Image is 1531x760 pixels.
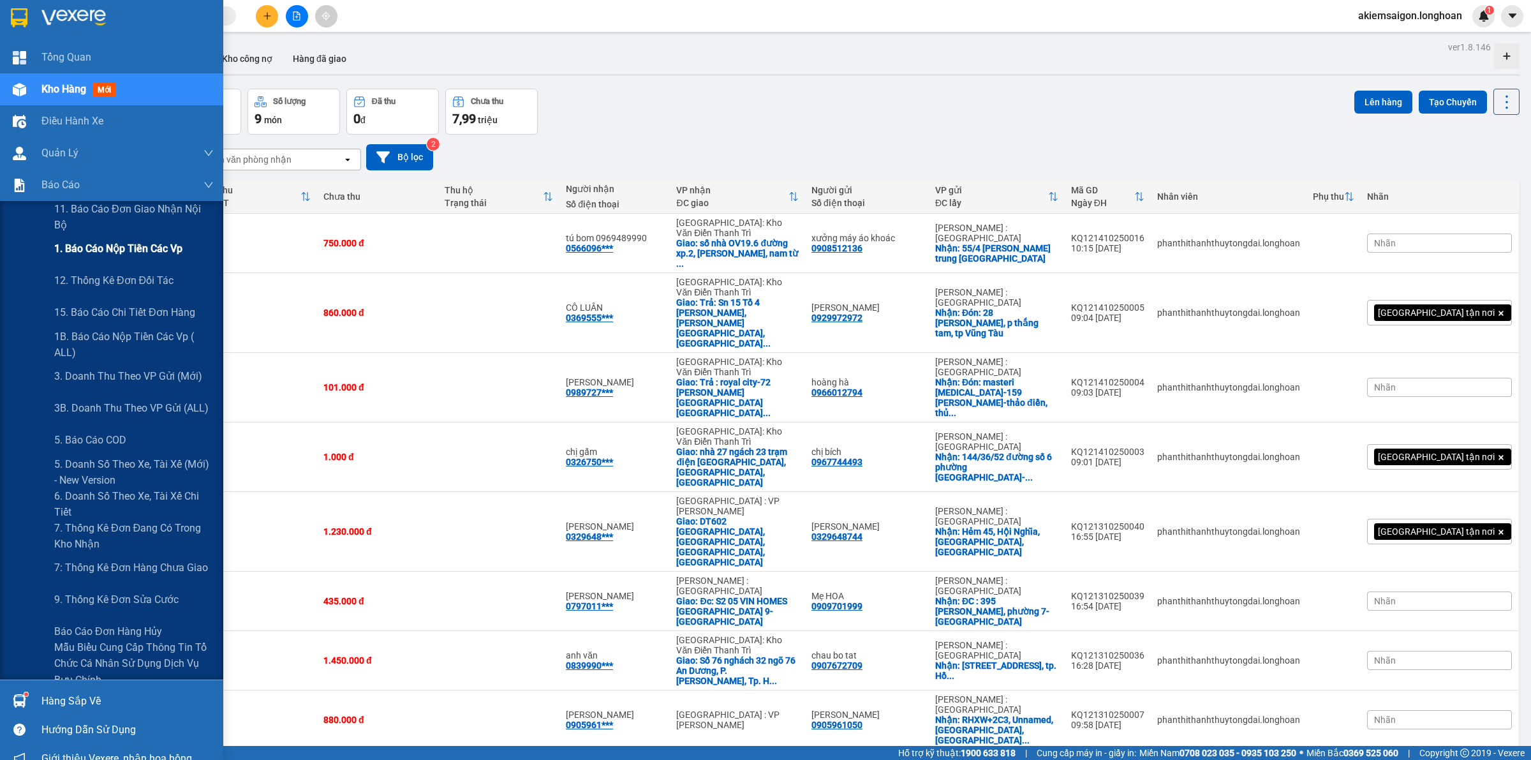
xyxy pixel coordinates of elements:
div: Đã thu [372,97,396,106]
div: 0905961050 [811,720,862,730]
span: Nhãn [1374,715,1396,725]
div: 0907672709 [811,660,862,671]
div: [PERSON_NAME] : [GEOGRAPHIC_DATA] [935,357,1058,377]
span: 3B. Doanh Thu theo VP Gửi (ALL) [54,400,209,416]
div: 0966012794 [811,387,862,398]
button: aim [315,5,337,27]
img: warehouse-icon [13,694,26,708]
div: [GEOGRAPHIC_DATA]: Kho Văn Điển Thanh Trì [676,426,799,447]
strong: 1900 633 818 [961,748,1016,758]
span: 6. Doanh số theo xe, tài xế chi tiết [54,488,214,520]
span: Nhãn [1374,382,1396,392]
div: Trạng thái [445,198,543,208]
div: Nhận: Đón: masteri t3-159 võ nguyên giáp-thảo điền, thủ đức HCM [935,377,1058,418]
span: Quản Lý [41,145,78,161]
span: 1. Báo cáo nộp tiền các vp [54,241,182,257]
span: 7. Thống kê đơn đang có trong kho nhận [54,520,214,552]
div: Giao: DT602 Thôn an sơn, Hoà Ninh, Hòa Vang, Đà Nẵng [676,516,799,567]
div: KQ121310250040 [1071,521,1144,532]
div: xưởng máy áo khoác [811,233,922,243]
span: ... [1022,735,1030,745]
span: down [203,180,214,190]
div: 880.000 đ [323,715,432,725]
th: Toggle SortBy [438,180,559,214]
button: Đã thu0đ [346,89,439,135]
div: [PERSON_NAME] : [GEOGRAPHIC_DATA] [935,431,1058,452]
sup: 1 [24,692,28,696]
div: 0329648744 [811,532,862,542]
span: 5. Báo cáo COD [54,432,126,448]
div: 435.000 đ [323,596,432,606]
span: caret-down [1507,10,1518,22]
img: warehouse-icon [13,83,26,96]
div: Số điện thoại [811,198,922,208]
div: [PERSON_NAME] : [GEOGRAPHIC_DATA] [935,694,1058,715]
div: VÕ HOÀNG KIỀU LAM [566,591,663,601]
div: Số điện thoại [566,199,663,209]
div: Nhận: 144/36/52 đường số 6 phường bình hưng hòa B- bình tân , hcm [935,452,1058,482]
span: copyright [1460,749,1469,757]
div: Thu hộ [445,185,543,195]
div: phanthithanhthuytongdai.longhoan [1157,526,1300,537]
div: [GEOGRAPHIC_DATA]: Kho Văn Điển Thanh Trì [676,635,799,655]
img: icon-new-feature [1478,10,1490,22]
span: 9. Thống kê đơn sửa cước [54,592,179,607]
div: phanthithanhthuytongdai.longhoan [1157,238,1300,248]
span: 5. Doanh số theo xe, tài xế (mới) - New version [54,456,214,488]
div: Giao: Đc: S2 05 VIN HOMES GRAND PARK Quận 9- tphcm [676,596,799,627]
span: Báo cáo [41,177,80,193]
div: Chọn văn phòng nhận [203,153,292,166]
div: [GEOGRAPHIC_DATA] : VP [PERSON_NAME] [676,496,799,516]
div: KQ121310250039 [1071,591,1144,601]
div: Hàng sắp về [41,692,214,711]
span: Nhãn [1374,596,1396,606]
div: [PERSON_NAME] : [GEOGRAPHIC_DATA] [935,506,1058,526]
div: Hướng dẫn sử dụng [41,720,214,740]
button: Lên hàng [1354,91,1412,114]
div: 101.000 đ [323,382,432,392]
span: Hỗ trợ kỹ thuật: [898,746,1016,760]
span: 3. Doanh Thu theo VP Gửi (mới) [54,368,202,384]
div: Nhận: Hẻm 45, Hội Nghĩa, Tân Uyên, Bình Dương [935,526,1058,557]
span: 12. Thống kê đơn đối tác [54,272,174,288]
div: Nhận: 55/4 cao văn ngọc phú trung tân phú [935,243,1058,264]
div: Mẹ HOA [811,591,922,601]
div: 1.230.000 đ [323,526,432,537]
div: [PERSON_NAME] : [GEOGRAPHIC_DATA] [935,576,1058,596]
div: Nhận: Số 80 đường HT44 , Hiệp Thành, quận 12, tp. Hồ Chí Minh [935,660,1058,681]
span: ⚪️ [1299,750,1303,756]
div: Đã thu [205,185,300,195]
span: ... [1025,472,1033,482]
div: KQ121410250004 [1071,377,1144,387]
strong: 0708 023 035 - 0935 103 250 [1180,748,1296,758]
span: ... [763,408,771,418]
div: 16:54 [DATE] [1071,601,1144,611]
div: 860.000 đ [323,308,432,318]
span: ... [763,338,771,348]
div: Lê Anh Tuấn [566,710,663,720]
span: question-circle [13,724,26,736]
div: [GEOGRAPHIC_DATA] : VP [PERSON_NAME] [676,710,799,730]
div: ver 1.8.146 [1448,40,1491,54]
div: Nhận: Đón: 28 Thi Sách, p thắng tam, tp Vũng Tàu [935,308,1058,338]
span: 1B. Báo cáo nộp tiền các vp ( ALL) [54,329,214,361]
span: ... [769,676,777,686]
div: Chưa thu [323,191,432,202]
button: Chưa thu7,99 triệu [445,89,538,135]
div: Nguyễn Đức Thịnh [566,521,663,532]
div: hoàng hà [811,377,922,387]
div: Giao: Trả: Sn 15 Tổ 4 Xuân Thủy, Thủy xuân tiên, Chương mỹ, hà nội [676,297,799,348]
div: phanthithanhthuytongdai.longhoan [1157,382,1300,392]
span: Miền Nam [1139,746,1296,760]
div: [GEOGRAPHIC_DATA]: Kho Văn Điển Thanh Trì [676,277,799,297]
div: phanthithanhthuytongdai.longhoan [1157,308,1300,318]
div: 1.450.000 đ [323,655,432,666]
img: warehouse-icon [13,115,26,128]
div: phanthithanhthuytongdai.longhoan [1157,655,1300,666]
span: Miền Bắc [1306,746,1398,760]
span: aim [322,11,330,20]
span: ... [947,671,954,681]
button: Bộ lọc [366,144,433,170]
div: 0929972972 [811,313,862,323]
span: down [203,148,214,158]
